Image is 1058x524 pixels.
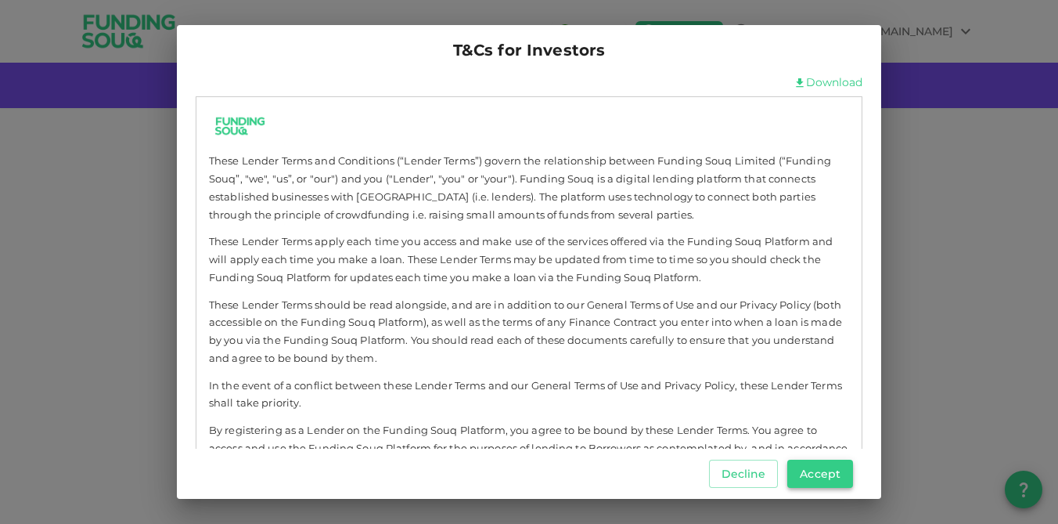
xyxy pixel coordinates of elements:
[787,460,853,488] button: Accept
[209,110,849,143] a: logo
[209,110,272,143] img: logo
[709,460,779,488] button: Decline
[806,75,862,90] a: Download
[209,296,849,367] span: These Lender Terms should be read alongside, and are in addition to our General Terms of Use and ...
[209,421,849,493] span: By registering as a Lender on the Funding Souq Platform, you agree to be bound by these Lender Te...
[209,377,849,413] span: In the event of a conflict between these Lender Terms and our General Terms of Use and Privacy Po...
[209,152,849,223] span: These Lender Terms and Conditions (“Lender Terms”) govern the relationship between Funding Souq L...
[209,233,849,286] span: These Lender Terms apply each time you access and make use of the services offered via the Fundin...
[453,38,606,63] span: T&Cs for Investors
